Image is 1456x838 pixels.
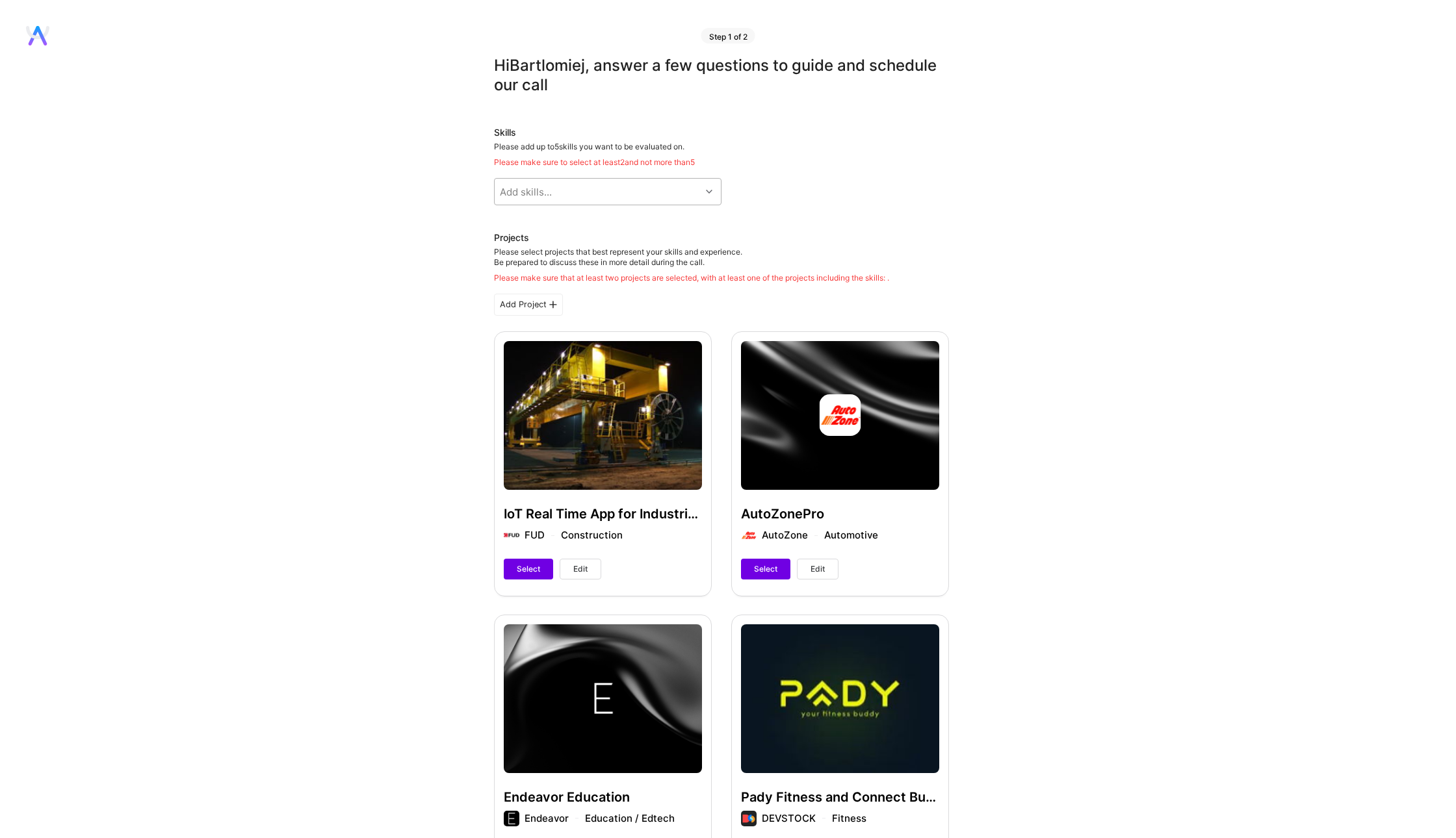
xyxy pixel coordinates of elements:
span: Select [754,563,777,575]
div: Step 1 of 2 [701,28,755,44]
div: Please make sure that at least two projects are selected, with at least one of the projects inclu... [494,273,889,283]
span: Edit [811,563,825,575]
button: Select [504,559,553,579]
div: Skills [494,126,949,139]
i: icon Chevron [706,188,712,195]
div: Projects [494,231,529,244]
div: Please add up to 5 skills you want to be evaluated on. [494,142,949,168]
div: Please make sure to select at least 2 and not more than 5 [494,157,949,168]
div: Add skills... [500,185,552,199]
div: Hi Bartlomiej , answer a few questions to guide and schedule our call [494,56,949,95]
i: icon PlusBlackFlat [549,301,557,309]
button: Edit [560,559,601,579]
div: Add Project [494,294,563,316]
span: Select [517,563,540,575]
button: Edit [797,559,838,579]
div: Please select projects that best represent your skills and experience. Be prepared to discuss the... [494,247,889,283]
span: Edit [573,563,588,575]
button: Select [741,559,790,579]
